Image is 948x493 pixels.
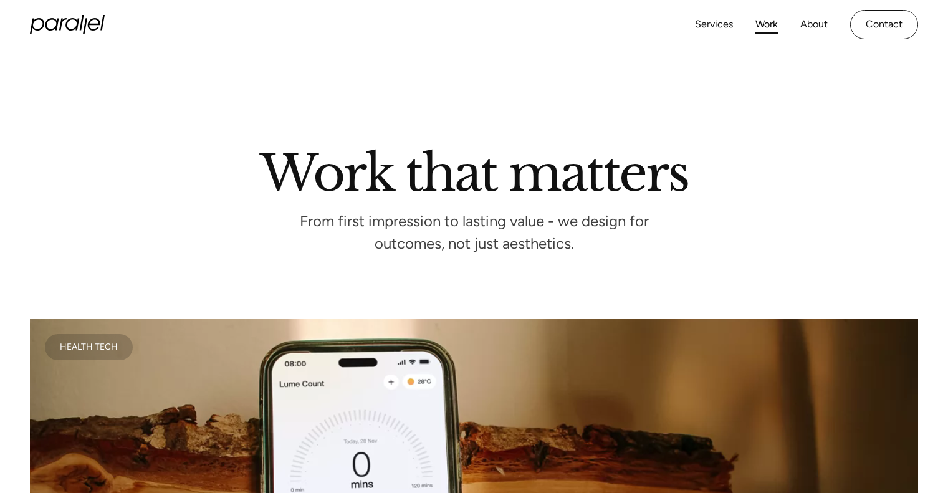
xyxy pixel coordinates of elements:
a: Work [755,16,778,34]
a: Services [695,16,733,34]
a: Contact [850,10,918,39]
p: From first impression to lasting value - we design for outcomes, not just aesthetics. [287,216,661,249]
div: Health Tech [60,344,118,350]
a: home [30,15,105,34]
h2: Work that matters [119,149,830,191]
a: About [800,16,828,34]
